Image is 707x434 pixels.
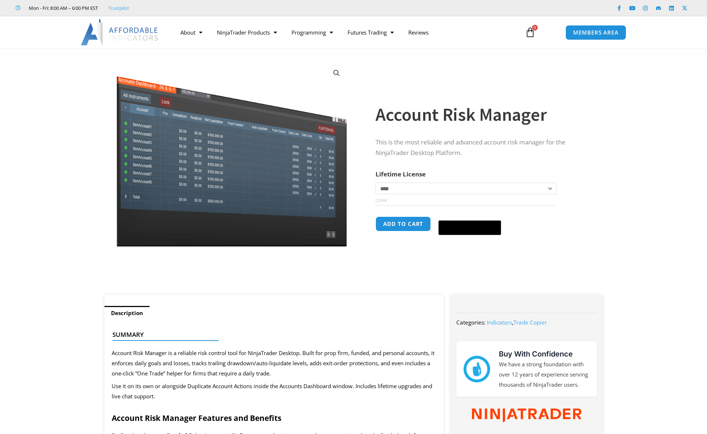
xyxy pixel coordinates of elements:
span: , [487,319,547,326]
span: 0 [532,25,538,31]
h3: Buy With Confidence [499,349,590,359]
a: Programming [284,24,340,41]
p: This is the most reliable and advanced account risk manager for the NinjaTrader Desktop Platform. [376,137,588,158]
a: About [173,24,210,41]
a: Trustpilot [108,4,129,12]
a: Indicators [487,319,512,326]
a: Trade Copier [513,319,547,326]
img: Screenshot 2024-08-26 15462845454 [115,61,349,247]
span: MEMBERS AREA [573,30,619,35]
a: Description [104,306,150,320]
iframe: PayPal Message 1 [376,241,588,247]
span: Use it on its own or alongside Duplicate Account Actions inside the Accounts Dashboard window. In... [112,382,432,400]
p: We have a strong foundation with over 12 years of experience serving thousands of NinjaTrader users. [499,359,590,390]
span: Categories: [456,319,485,326]
h1: Account Risk Manager [376,102,588,127]
span: Mon - Fri: 8:00 AM – 6:00 PM EST [27,4,98,12]
h4: Summary [112,331,430,338]
nav: Menu [173,24,517,41]
button: Add to cart [376,216,431,231]
img: NinjaTrader Wordmark color RGB | Affordable Indicators – NinjaTrader [472,409,581,422]
img: mark thumbs good 43913 | Affordable Indicators – NinjaTrader [464,356,490,382]
label: Lifetime License [376,170,426,178]
a: NinjaTrader Products [210,24,284,41]
a: Clear options [376,198,387,203]
a: Reviews [401,24,436,41]
a: Futures Trading [340,24,401,41]
a: 0 [514,22,546,43]
span: Account Risk Manager is a reliable risk control tool for NinjaTrader Desktop. Built for prop firm... [112,349,434,377]
img: LogoAI | Affordable Indicators – NinjaTrader [81,19,159,45]
button: Buy with GPay [438,220,501,235]
a: MEMBERS AREA [565,25,626,40]
iframe: Secure payment input frame [437,215,503,216]
h2: Account Risk Manager Features and Benefits [112,413,437,423]
a: View full-screen image gallery [330,67,343,80]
